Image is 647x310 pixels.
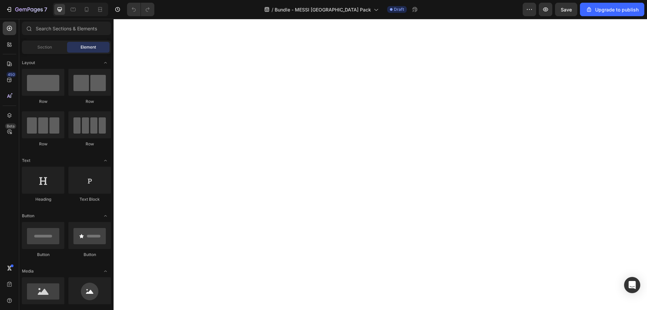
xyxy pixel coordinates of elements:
[22,22,111,35] input: Search Sections & Elements
[44,5,47,13] p: 7
[68,98,111,105] div: Row
[68,196,111,202] div: Text Block
[5,123,16,129] div: Beta
[22,141,64,147] div: Row
[3,3,50,16] button: 7
[37,44,52,50] span: Section
[22,213,34,219] span: Button
[394,6,404,12] span: Draft
[100,266,111,277] span: Toggle open
[6,72,16,77] div: 450
[272,6,273,13] span: /
[624,277,640,293] div: Open Intercom Messenger
[555,3,577,16] button: Save
[81,44,96,50] span: Element
[22,196,64,202] div: Heading
[22,252,64,258] div: Button
[275,6,371,13] span: Bundle - MESSI [GEOGRAPHIC_DATA] Pack
[114,19,647,310] iframe: Design area
[22,60,35,66] span: Layout
[586,6,639,13] div: Upgrade to publish
[100,210,111,221] span: Toggle open
[22,158,30,164] span: Text
[68,141,111,147] div: Row
[100,155,111,166] span: Toggle open
[127,3,154,16] div: Undo/Redo
[580,3,644,16] button: Upgrade to publish
[22,268,34,274] span: Media
[100,57,111,68] span: Toggle open
[22,98,64,105] div: Row
[68,252,111,258] div: Button
[561,7,572,12] span: Save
